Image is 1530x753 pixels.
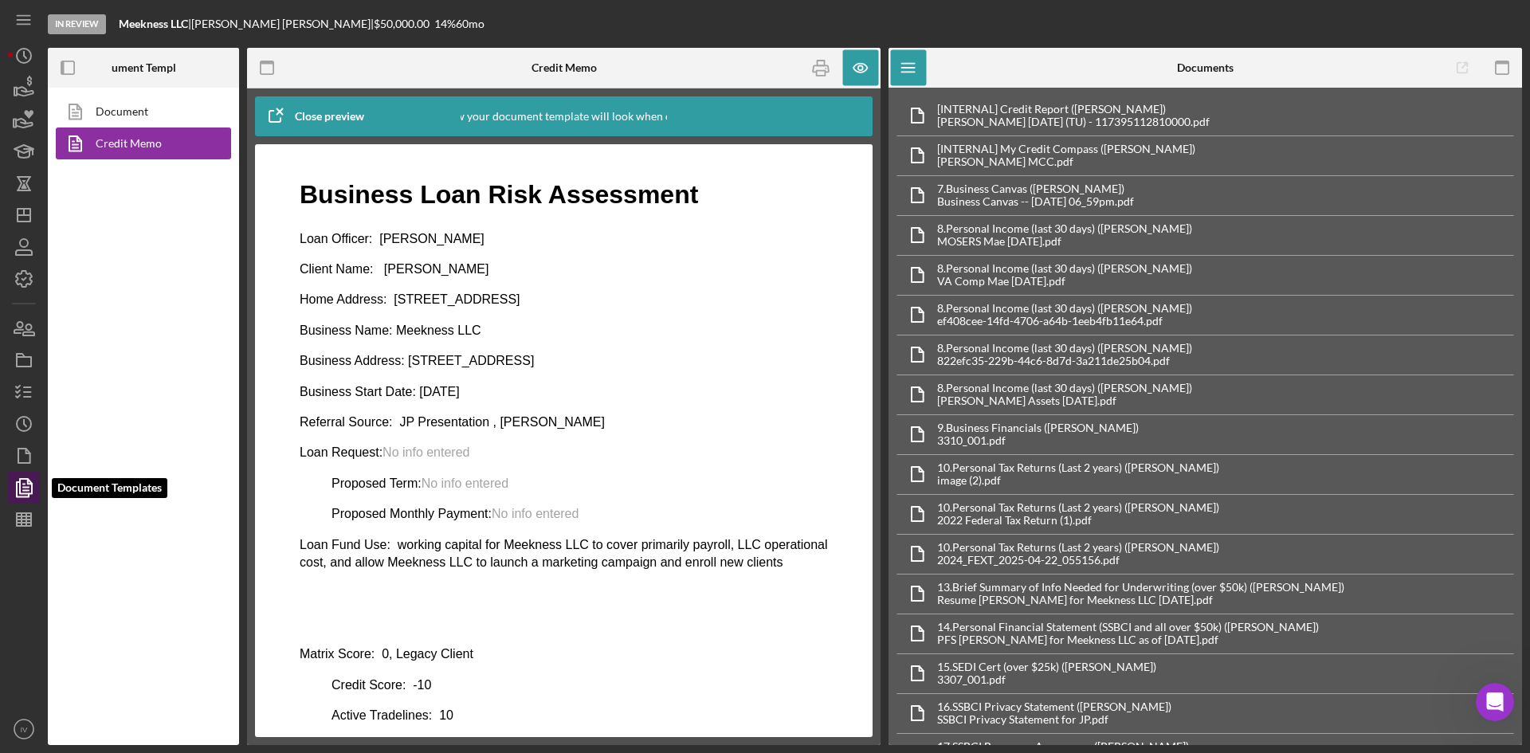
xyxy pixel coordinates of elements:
[937,740,1253,753] div: 17. SSBCI Borrower Assurances ([PERSON_NAME])
[13,485,541,503] p: Matrix Score: 0, Legacy Client
[937,195,1134,208] div: Business Canvas -- [DATE] 06_59pm.pdf
[295,100,364,132] div: Close preview
[13,315,541,332] p: Proposed Term:
[937,594,1344,606] div: Resume [PERSON_NAME] for Meekness LLC [DATE].pdf
[13,223,541,241] p: Business Start Date: [DATE]
[937,235,1192,248] div: MOSERS Mae [DATE].pdf
[13,345,541,363] p: Proposed Monthly Payment:
[937,382,1192,394] div: 8. Personal Income (last 30 days) ([PERSON_NAME])
[532,61,597,74] b: Credit Memo
[1476,683,1514,721] iframe: Intercom live chat
[937,514,1219,527] div: 2022 Federal Tax Return (1).pdf
[410,96,718,136] div: This is how your document template will look when completed
[937,434,1139,447] div: 3310_001.pdf
[937,621,1319,633] div: 14. Personal Financial Statement (SSBCI and all over $50k) ([PERSON_NAME])
[1177,61,1234,74] b: Documents
[13,516,541,534] p: Credit Score: -10
[937,222,1192,235] div: 8. Personal Income (last 30 days) ([PERSON_NAME])
[56,96,223,127] a: Document
[20,725,28,734] text: IV
[255,100,380,132] button: Close preview
[13,192,541,210] p: Business Address: [STREET_ADDRESS]
[13,162,541,179] p: Business Name: Meekness LLC
[287,160,841,721] iframe: Rich Text Area
[937,461,1219,474] div: 10. Personal Tax Returns (Last 2 years) ([PERSON_NAME])
[92,61,196,74] b: Document Templates
[205,347,292,360] span: No info entered
[937,355,1192,367] div: 822efc35-229b-44c6-8d7d-3a211de25b04.pdf
[937,155,1195,168] div: [PERSON_NAME] MCC.pdf
[937,581,1344,594] div: 13. Brief Summary of Info Needed for Underwriting (over $50k) ([PERSON_NAME])
[434,18,456,30] div: 14 %
[937,342,1192,355] div: 8. Personal Income (last 30 days) ([PERSON_NAME])
[937,103,1210,116] div: [INTERNAL] Credit Report ([PERSON_NAME])
[937,501,1219,514] div: 10. Personal Tax Returns (Last 2 years) ([PERSON_NAME])
[937,275,1192,288] div: VA Comp Mae [DATE].pdf
[937,541,1219,554] div: 10. Personal Tax Returns (Last 2 years) ([PERSON_NAME])
[937,182,1134,195] div: 7. Business Canvas ([PERSON_NAME])
[119,18,191,30] div: |
[937,394,1192,407] div: [PERSON_NAME] Assets [DATE].pdf
[13,70,541,88] p: Loan Officer: [PERSON_NAME]
[135,316,222,330] span: No info entered
[13,547,541,564] p: Active Tradelines: 10
[937,143,1195,155] div: [INTERNAL] My Credit Compass ([PERSON_NAME])
[456,18,484,30] div: 60 mo
[96,285,182,299] span: No info entered
[119,17,188,30] b: Meekness LLC
[13,100,541,118] p: Client Name: [PERSON_NAME]
[937,700,1171,713] div: 16. SSBCI Privacy Statement ([PERSON_NAME])
[13,284,541,301] p: Loan Request:
[937,116,1210,128] div: [PERSON_NAME] [DATE] (TU) - 117395112810000.pdf
[13,131,541,148] p: Home Address: [STREET_ADDRESS]
[937,633,1319,646] div: PFS [PERSON_NAME] for Meekness LLC as of [DATE].pdf
[937,554,1219,567] div: 2024_FEXT_2025-04-22_055156.pdf
[56,127,223,159] a: Credit Memo
[937,661,1156,673] div: 15. SEDI Cert (over $25k) ([PERSON_NAME])
[937,713,1171,726] div: SSBCI Privacy Statement for JP.pdf
[8,713,40,745] button: IV
[13,376,541,412] p: Loan Fund Use: working capital for Meekness LLC to cover primarily payroll, LLC operational cost,...
[191,18,374,30] div: [PERSON_NAME] [PERSON_NAME] |
[937,302,1192,315] div: 8. Personal Income (last 30 days) ([PERSON_NAME])
[937,422,1139,434] div: 9. Business Financials ([PERSON_NAME])
[13,17,541,53] h1: Business Loan Risk Assessment
[937,262,1192,275] div: 8. Personal Income (last 30 days) ([PERSON_NAME])
[48,14,106,34] div: In Review
[937,474,1219,487] div: image (2).pdf
[937,673,1156,686] div: 3307_001.pdf
[13,253,541,271] p: Referral Source: JP Presentation , [PERSON_NAME]
[374,18,434,30] div: $50,000.00
[937,315,1192,327] div: ef408cee-14fd-4706-a64b-1eeb4fb11e64.pdf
